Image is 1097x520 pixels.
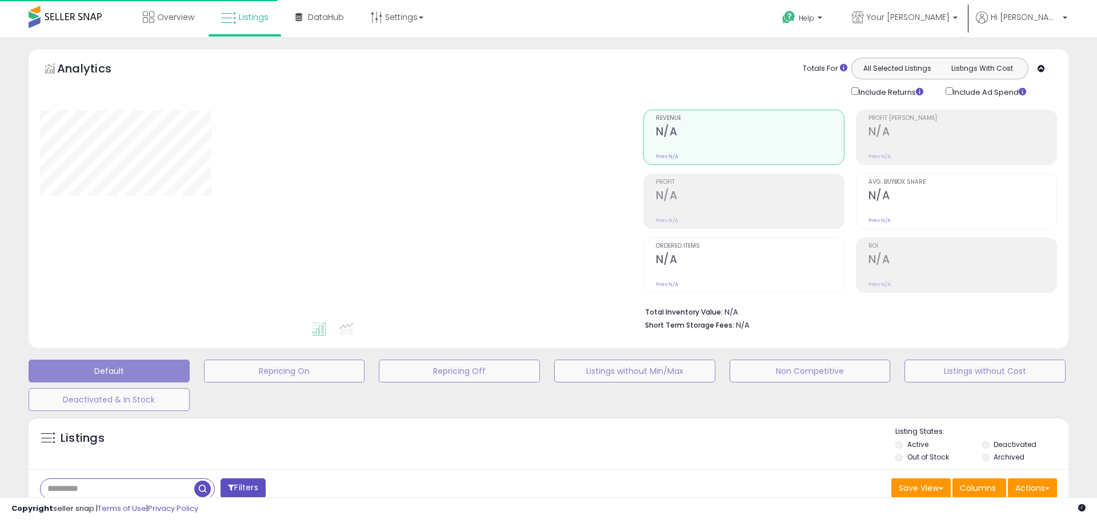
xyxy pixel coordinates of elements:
span: N/A [736,320,750,330]
h5: Analytics [57,61,134,79]
small: Prev: N/A [656,217,678,224]
small: Prev: N/A [656,281,678,288]
button: Repricing Off [379,360,540,382]
strong: Copyright [11,503,53,514]
div: Totals For [803,63,847,74]
small: Prev: N/A [868,281,891,288]
span: Profit [PERSON_NAME] [868,115,1056,122]
b: Short Term Storage Fees: [645,320,734,330]
span: Profit [656,179,844,186]
button: Listings With Cost [939,61,1024,76]
small: Prev: N/A [868,217,891,224]
button: Repricing On [204,360,365,382]
h2: N/A [868,189,1056,204]
span: Overview [157,11,194,23]
h2: N/A [868,253,1056,268]
div: seller snap | | [11,503,198,514]
b: Total Inventory Value: [645,307,723,317]
button: Listings without Cost [904,360,1066,382]
span: DataHub [308,11,344,23]
button: All Selected Listings [855,61,940,76]
h2: N/A [656,189,844,204]
button: Listings without Min/Max [554,360,715,382]
button: Non Competitive [730,360,891,382]
span: Revenue [656,115,844,122]
h2: N/A [868,125,1056,140]
button: Default [29,360,190,382]
small: Prev: N/A [868,153,891,160]
span: Listings [239,11,269,23]
span: Hi [PERSON_NAME] [991,11,1059,23]
span: Ordered Items [656,243,844,249]
span: Help [799,13,814,23]
a: Hi [PERSON_NAME] [976,11,1067,37]
span: Your [PERSON_NAME] [867,11,950,23]
button: Deactivated & In Stock [29,388,190,411]
h2: N/A [656,125,844,140]
div: Include Returns [843,85,937,98]
h2: N/A [656,253,844,268]
span: ROI [868,243,1056,249]
small: Prev: N/A [656,153,678,160]
li: N/A [645,304,1048,318]
i: Get Help [782,10,796,25]
span: Avg. Buybox Share [868,179,1056,186]
div: Include Ad Spend [937,85,1044,98]
a: Help [773,2,834,37]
